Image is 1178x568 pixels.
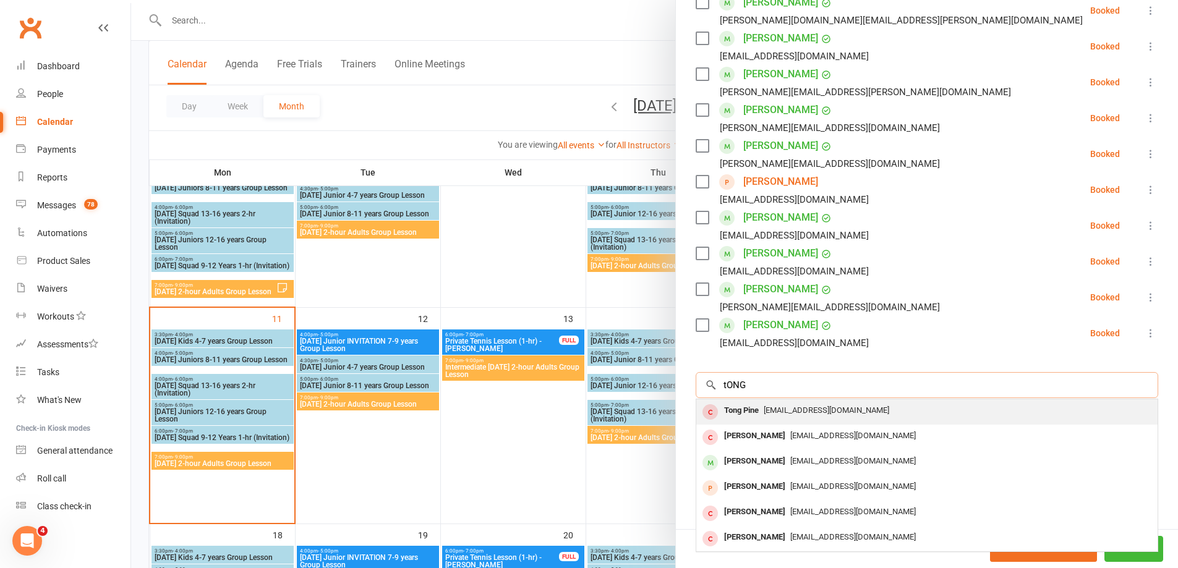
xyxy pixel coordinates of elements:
a: Class kiosk mode [16,493,130,520]
div: [EMAIL_ADDRESS][DOMAIN_NAME] [720,227,869,244]
a: Automations [16,219,130,247]
div: Payments [37,145,76,155]
div: Booked [1090,221,1120,230]
span: [EMAIL_ADDRESS][DOMAIN_NAME] [790,431,916,440]
a: Tasks [16,358,130,386]
div: [EMAIL_ADDRESS][DOMAIN_NAME] [720,192,869,208]
div: [PERSON_NAME] [719,452,790,470]
div: Booked [1090,114,1120,122]
a: General attendance kiosk mode [16,437,130,465]
a: What's New [16,386,130,414]
div: Booked [1090,150,1120,158]
div: prospect [702,480,718,496]
div: [PERSON_NAME][EMAIL_ADDRESS][PERSON_NAME][DOMAIN_NAME] [720,84,1011,100]
span: [EMAIL_ADDRESS][DOMAIN_NAME] [790,532,916,541]
a: Waivers [16,275,130,303]
div: [EMAIL_ADDRESS][DOMAIN_NAME] [720,48,869,64]
div: member [702,506,718,521]
div: Automations [37,228,87,238]
div: Tong Pine [719,402,764,420]
div: member [702,430,718,445]
div: member [702,455,718,470]
div: [PERSON_NAME] [719,478,790,496]
div: [PERSON_NAME] [719,528,790,546]
input: Search to add attendees [696,372,1158,398]
iframe: Intercom live chat [12,526,42,556]
span: [EMAIL_ADDRESS][DOMAIN_NAME] [764,405,889,415]
a: [PERSON_NAME] [743,64,818,84]
span: [EMAIL_ADDRESS][DOMAIN_NAME] [790,481,916,491]
div: member [702,404,718,420]
a: [PERSON_NAME] [743,136,818,156]
div: [PERSON_NAME][EMAIL_ADDRESS][DOMAIN_NAME] [720,120,940,136]
div: People [37,89,63,99]
div: Reports [37,172,67,182]
div: Calendar [37,117,73,127]
div: Messages [37,200,76,210]
a: [PERSON_NAME] [743,244,818,263]
div: Waivers [37,284,67,294]
div: [EMAIL_ADDRESS][DOMAIN_NAME] [720,335,869,351]
div: Roll call [37,473,66,483]
a: Roll call [16,465,130,493]
a: [PERSON_NAME] [743,208,818,227]
a: [PERSON_NAME] [743,28,818,48]
div: Booked [1090,329,1120,337]
div: [PERSON_NAME][EMAIL_ADDRESS][DOMAIN_NAME] [720,156,940,172]
a: [PERSON_NAME] [743,172,818,192]
a: [PERSON_NAME] [743,315,818,335]
a: Reports [16,164,130,192]
a: Product Sales [16,247,130,275]
a: Clubworx [15,12,46,43]
a: [PERSON_NAME] [743,100,818,120]
a: Assessments [16,331,130,358]
div: What's New [37,395,82,405]
a: Calendar [16,108,130,136]
div: Booked [1090,185,1120,194]
div: Workouts [37,312,74,321]
div: [EMAIL_ADDRESS][DOMAIN_NAME] [720,263,869,279]
div: Dashboard [37,61,80,71]
a: Workouts [16,303,130,331]
div: Booked [1090,293,1120,302]
span: [EMAIL_ADDRESS][DOMAIN_NAME] [790,456,916,465]
div: [PERSON_NAME] [719,427,790,445]
span: 4 [38,526,48,536]
span: [EMAIL_ADDRESS][DOMAIN_NAME] [790,507,916,516]
div: Booked [1090,78,1120,87]
div: Booked [1090,42,1120,51]
div: Product Sales [37,256,90,266]
a: Dashboard [16,53,130,80]
a: Messages 78 [16,192,130,219]
a: People [16,80,130,108]
div: member [702,531,718,546]
div: General attendance [37,446,113,456]
div: Booked [1090,6,1120,15]
span: 78 [84,199,98,210]
a: [PERSON_NAME] [743,279,818,299]
div: Class check-in [37,501,92,511]
div: Booked [1090,257,1120,266]
div: [PERSON_NAME][EMAIL_ADDRESS][DOMAIN_NAME] [720,299,940,315]
a: Payments [16,136,130,164]
div: [PERSON_NAME] [719,503,790,521]
div: [PERSON_NAME][DOMAIN_NAME][EMAIL_ADDRESS][PERSON_NAME][DOMAIN_NAME] [720,12,1083,28]
div: Tasks [37,367,59,377]
div: Assessments [37,339,98,349]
